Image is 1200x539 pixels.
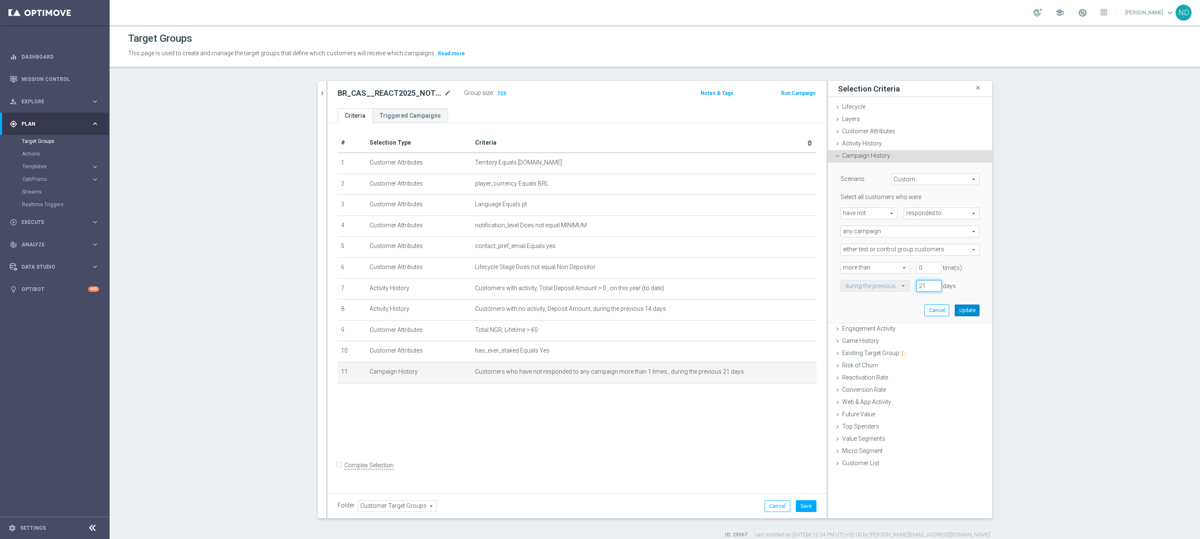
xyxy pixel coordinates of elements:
[22,201,88,208] a: Realtime Triggers
[842,325,896,332] span: Engagement Activity
[22,138,88,145] a: Target Groups
[338,299,366,321] td: 8
[806,140,813,146] i: delete_forever
[842,116,860,122] span: Layers
[10,53,17,61] i: equalizer
[128,50,436,57] span: This page is used to create and manage the target groups that define which customers will receive...
[22,177,83,182] span: OptiPromo
[842,411,875,418] span: Future Value
[366,153,472,174] td: Customer Attributes
[22,160,109,173] div: Templates
[9,264,99,270] button: Data Studio keyboard_arrow_right
[842,350,905,356] span: Existing Target Group
[338,108,373,123] a: Criteria
[21,99,91,104] span: Explore
[1165,8,1175,17] span: keyboard_arrow_down
[475,139,497,146] span: Criteria
[22,163,99,170] button: Templates keyboard_arrow_right
[22,189,88,195] a: Streams
[9,241,99,248] button: track_changes Analyze keyboard_arrow_right
[475,180,548,187] span: player_currency Equals BRL
[21,46,99,68] a: Dashboard
[955,305,980,316] button: Update
[9,121,99,127] button: gps_fixed Plan keyboard_arrow_right
[8,524,16,532] i: settings
[338,278,366,299] td: 7
[842,103,865,110] span: Lifecycle
[838,84,900,94] h3: Selection Criteria
[91,120,99,128] i: keyboard_arrow_right
[91,175,99,183] i: keyboard_arrow_right
[475,305,666,313] span: Customers with no activity, Deposit Amount, during the previous 14 days
[366,278,472,299] td: Activity History
[338,237,366,258] td: 5
[475,285,664,292] span: Customers with activity, Total Deposit Amount > 0 , on this year (to date)
[338,216,366,237] td: 4
[842,447,883,454] span: Micro Segment
[842,386,886,393] span: Conversion Rate
[10,218,17,226] i: play_circle_outline
[1055,8,1064,17] span: school
[338,502,354,509] label: Folder
[842,337,879,344] span: Game History
[22,164,83,169] span: Templates
[318,81,326,106] button: chevron_right
[21,121,91,127] span: Plan
[366,133,472,153] th: Selection Type
[373,108,448,123] a: Triggered Campaigns
[338,153,366,174] td: 1
[20,526,46,531] a: Settings
[10,120,91,128] div: Plan
[91,263,99,271] i: keyboard_arrow_right
[22,151,88,157] a: Actions
[700,89,734,98] button: Notes & Tags
[366,237,472,258] td: Customer Attributes
[9,98,99,105] div: person_search Explore keyboard_arrow_right
[10,120,17,128] i: gps_fixed
[725,531,747,539] label: ID: 29967
[338,257,366,278] td: 6
[366,216,472,237] td: Customer Attributes
[91,163,99,171] i: keyboard_arrow_right
[444,88,451,98] i: mode_edit
[9,76,99,83] button: Mission Control
[9,286,99,293] button: lightbulb Optibot +10
[318,89,326,97] i: chevron_right
[366,362,472,383] td: Campaign History
[366,195,472,216] td: Customer Attributes
[10,286,17,293] i: lightbulb
[338,362,366,383] td: 11
[943,283,956,289] span: days
[338,88,442,98] h2: BR_CAS__REACT2025_NOTBETLAST14D__ALL_EMA_TAC_GM
[10,46,99,68] div: Dashboard
[1125,6,1176,19] a: [PERSON_NAME]keyboard_arrow_down
[475,159,562,166] span: Territory Equals [DOMAIN_NAME]
[475,264,596,271] span: Lifecycle Stage Does not equal Non Depositor
[437,49,466,58] button: Read more
[10,241,91,248] div: Analyze
[22,148,109,160] div: Actions
[9,219,99,226] button: play_circle_outline Execute keyboard_arrow_right
[842,128,895,135] span: Customer Attributes
[842,374,888,381] span: Reactivation Rate
[128,32,192,45] h1: Target Groups
[493,89,494,97] label: :
[1176,5,1192,21] div: ND
[21,278,88,300] a: Optibot
[22,173,109,186] div: OptiPromo
[10,241,17,248] i: track_changes
[10,263,91,271] div: Data Studio
[840,194,921,200] lable: Select all customers who were
[22,176,99,183] div: OptiPromo keyboard_arrow_right
[22,135,109,148] div: Target Groups
[475,222,587,229] span: notification_level Does not equal MINIMUM
[366,341,472,362] td: Customer Attributes
[366,257,472,278] td: Customer Attributes
[842,152,890,159] span: Campaign History
[22,198,109,211] div: Realtime Triggers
